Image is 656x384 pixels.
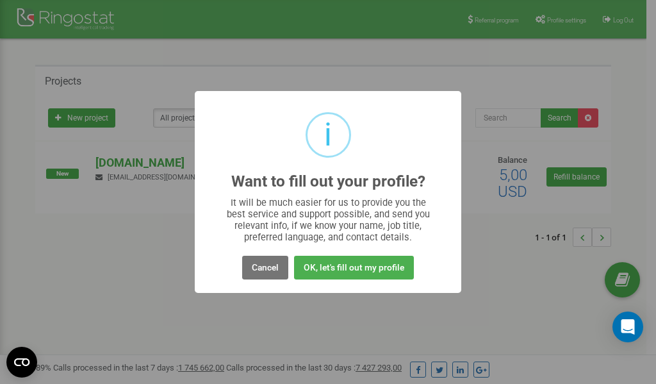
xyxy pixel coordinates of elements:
button: Open CMP widget [6,347,37,378]
div: Open Intercom Messenger [612,312,643,342]
div: It will be much easier for us to provide you the best service and support possible, and send you ... [220,197,436,243]
button: Cancel [242,256,288,280]
div: i [324,114,332,156]
h2: Want to fill out your profile? [231,173,425,190]
button: OK, let's fill out my profile [294,256,414,280]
